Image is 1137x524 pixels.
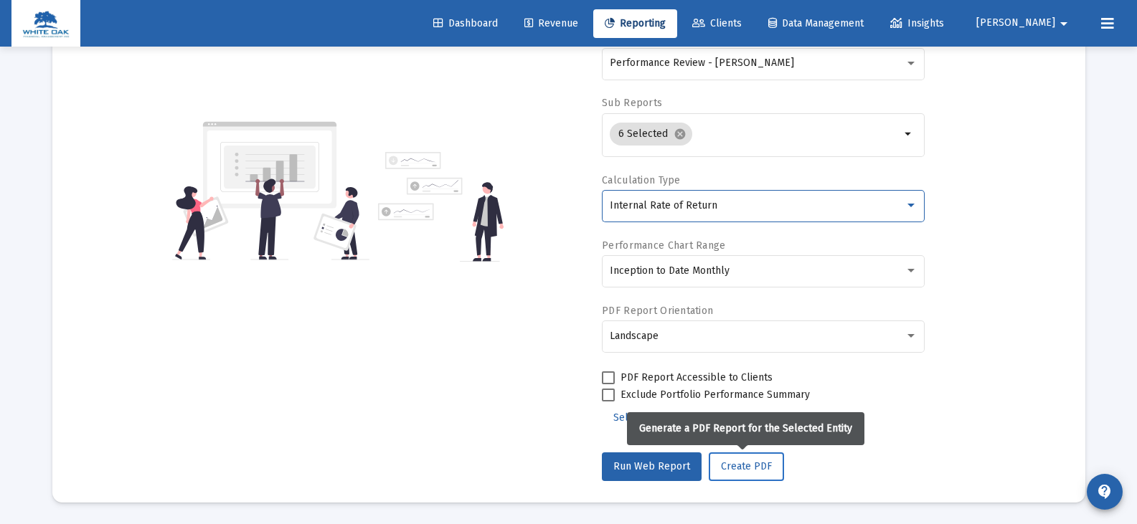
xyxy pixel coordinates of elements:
[709,452,784,481] button: Create PDF
[900,125,917,143] mat-icon: arrow_drop_down
[378,152,504,262] img: reporting-alt
[602,305,713,317] label: PDF Report Orientation
[721,460,772,472] span: Create PDF
[22,9,70,38] img: Dashboard
[610,330,659,342] span: Landscape
[433,17,498,29] span: Dashboard
[692,17,742,29] span: Clients
[524,17,578,29] span: Revenue
[610,123,692,146] mat-chip: 6 Selected
[879,9,956,38] a: Insights
[610,120,900,148] mat-chip-list: Selection
[593,9,677,38] a: Reporting
[513,9,590,38] a: Revenue
[890,17,944,29] span: Insights
[1096,483,1113,500] mat-icon: contact_support
[621,386,810,404] span: Exclude Portfolio Performance Summary
[613,411,713,424] span: Select Custom Period
[610,265,730,277] span: Inception to Date Monthly
[621,369,773,386] span: PDF Report Accessible to Clients
[1055,9,1072,38] mat-icon: arrow_drop_down
[610,199,717,211] span: Internal Rate of Return
[681,9,753,38] a: Clients
[602,452,702,481] button: Run Web Report
[768,17,864,29] span: Data Management
[172,120,369,262] img: reporting
[605,17,666,29] span: Reporting
[602,174,680,186] label: Calculation Type
[959,9,1090,37] button: [PERSON_NAME]
[610,57,794,69] span: Performance Review - [PERSON_NAME]
[602,239,725,252] label: Performance Chart Range
[602,97,662,109] label: Sub Reports
[757,9,875,38] a: Data Management
[422,9,509,38] a: Dashboard
[976,17,1055,29] span: [PERSON_NAME]
[674,128,687,140] mat-icon: cancel
[740,411,824,424] span: Additional Options
[613,460,690,472] span: Run Web Report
